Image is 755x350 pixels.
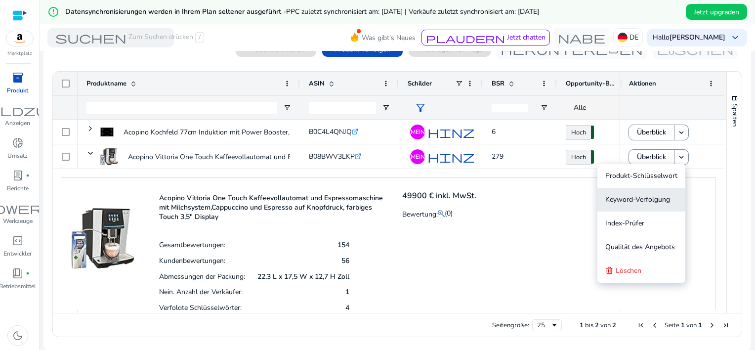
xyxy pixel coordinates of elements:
[730,104,739,127] span: Spalten
[286,7,539,16] span: PPC zuletzt synchronisiert am: [DATE] | Verkäufe zuletzt synchronisiert am: [DATE]
[159,303,242,312] p: Verfolgte Schlüsselwörter:
[616,266,641,275] span: Löschen
[629,149,674,165] button: Überblick
[637,147,666,167] span: Überblick
[257,272,349,281] p: 22,3 L x 17,5 W x 12,7 H Zoll
[309,152,355,161] span: B08BWV3LKP
[501,43,643,55] span: herunterladen
[653,34,725,41] p: Hallo
[26,174,30,177] span: fiber_manual_record
[595,321,599,330] span: 2
[337,240,349,250] p: 154
[411,154,425,160] span: MEIN
[605,219,644,228] span: Index-Prüfer
[722,321,730,329] div: Letzte Seite
[426,33,505,43] span: plaudern
[686,321,697,330] span: von
[605,171,677,180] span: Produkt-Schlüsselwort
[26,271,30,275] span: fiber_manual_record
[5,119,30,128] p: Anzeigen
[665,321,679,330] span: Seite
[681,321,685,330] span: 1
[345,287,349,297] p: 1
[554,28,609,47] button: Nabe
[12,72,24,84] span: inventory_2
[605,242,675,252] span: Qualität des Angebots
[7,151,28,160] p: Umsatz
[427,151,540,163] span: hinzufügen
[71,187,134,270] img: 41cDQdx5S2L._AC_US100_.jpg
[7,86,28,95] p: Produkt
[100,123,114,141] img: 31uQaD-MVdL._AC_SR38,50_.jpg
[402,210,438,219] font: Bewertung:
[532,319,562,331] div: Seitengröße
[492,79,504,88] span: BSR
[600,321,611,330] span: von
[341,256,349,265] p: 56
[677,128,686,137] mat-icon: keyboard_arrow_down
[670,33,725,42] b: [PERSON_NAME]
[427,126,540,138] span: hinzufügen
[492,321,529,330] div: Seitengröße:
[12,170,24,181] span: lab_profile
[415,102,426,114] span: filter_alt
[159,272,245,281] p: Abmessungen der Packung:
[574,103,586,112] span: Alle
[591,126,594,139] span: 87.22
[585,321,593,330] span: bis
[605,195,670,204] span: Keyword-Verfolgung
[402,191,476,201] h4: 49900 € inkl. MwSt.
[629,79,656,88] span: Aktionen
[445,209,453,218] span: (0)
[708,321,716,329] div: Nächste Seite
[159,193,390,221] p: Acopino Vittoria One Touch Kaffeevollautomat und Espressomaschine mit Milchsystem,Cappuccino und ...
[694,7,739,17] span: Jetzt upgraden
[686,4,747,20] button: Jetzt upgraden
[571,128,586,137] font: Hoch
[698,321,702,330] span: 1
[492,152,503,161] span: 279
[128,147,349,167] p: Acopino Vittoria One Touch Kaffeevollautomat und Espressomaschine...
[411,129,425,135] span: MEIN
[677,153,686,162] mat-icon: keyboard_arrow_down
[408,79,432,88] span: Schilder
[612,321,616,330] span: 2
[86,102,277,114] input: Eingabe des Produktnamen-Filters
[492,127,496,136] span: 6
[540,104,548,112] button: Filtermenü öffnen
[566,79,617,88] span: Opportunity-Bewertung
[322,41,403,57] button: Produkt verfolgen
[65,8,539,16] h5: Datensynchronisierungen werden in Ihrem Plan seltener ausgeführt -
[618,33,628,43] img: de.svg
[12,137,24,149] span: donut_small
[159,240,225,250] p: Gesamtbewertungen:
[283,104,291,112] button: Filtermenü öffnen
[309,79,325,88] span: ASIN
[12,267,24,279] span: book_4
[195,32,204,43] span: /
[629,29,638,46] p: DE
[3,249,32,258] p: Entwickler
[7,184,29,193] p: Berichte
[558,32,605,44] span: Nabe
[7,50,32,57] p: Marktplatz
[128,32,193,43] font: Zum Suchen drücken
[6,31,33,46] img: amazon.svg
[362,29,416,46] span: Was gibt's Neues
[629,125,674,140] button: Überblick
[55,32,126,44] span: suchen
[47,6,59,18] mat-icon: error_outline
[637,321,645,329] div: Erste Seite
[421,30,550,45] button: plaudernJetzt chatten
[637,122,666,142] span: Überblick
[345,303,349,312] p: 4
[12,235,24,247] span: code_blocks
[159,256,225,265] p: Kundenbewertungen:
[12,330,24,342] span: dark_mode
[537,321,550,330] div: 25
[86,79,126,88] span: Produktname
[571,153,586,162] font: Hoch
[309,102,376,114] input: ASIN-Filter-Eingang
[309,127,352,136] span: B0C4L4QNJQ
[382,104,390,112] button: Filtermenü öffnen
